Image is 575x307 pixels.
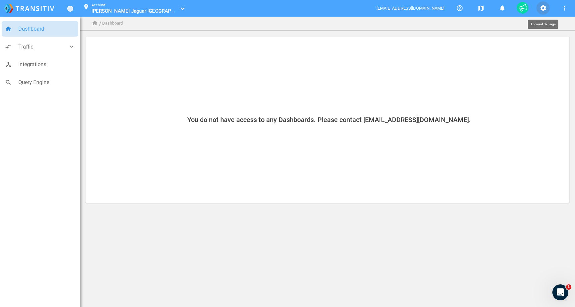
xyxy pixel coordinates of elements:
[67,6,73,12] a: Toggle Menu
[102,20,123,27] li: Dashboard
[18,25,75,33] span: Dashboard
[92,3,105,7] small: Account
[552,284,568,300] iframe: Intercom live chat
[477,4,485,12] mat-icon: map
[498,4,506,12] mat-icon: notifications
[539,4,547,12] mat-icon: settings
[99,18,101,29] li: /
[377,6,445,11] span: [EMAIL_ADDRESS][DOMAIN_NAME]
[528,20,558,29] div: Account Settings
[18,78,75,87] span: Query Engine
[456,4,464,12] mat-icon: help_outline
[18,60,75,69] span: Integrations
[5,43,12,50] i: compare_arrows
[4,4,54,13] img: logo
[2,57,78,72] a: device_hubIntegrations
[2,75,78,90] a: searchQuery Engine
[5,79,12,86] i: search
[82,4,90,12] mat-icon: location_on
[5,26,12,32] i: home
[68,43,75,50] i: keyboard_arrow_down
[186,117,473,123] h2: You do not have access to any Dashboards. Please contact [EMAIL_ADDRESS][DOMAIN_NAME].
[5,61,12,68] i: device_hub
[92,8,195,14] span: [PERSON_NAME] Jaguar [GEOGRAPHIC_DATA]
[2,21,78,37] a: homeDashboard
[566,284,571,290] span: 1
[558,1,571,15] button: More
[18,43,68,51] span: Traffic
[560,4,568,12] mat-icon: more_vert
[2,39,78,55] a: compare_arrowsTraffickeyboard_arrow_down
[92,20,98,27] i: home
